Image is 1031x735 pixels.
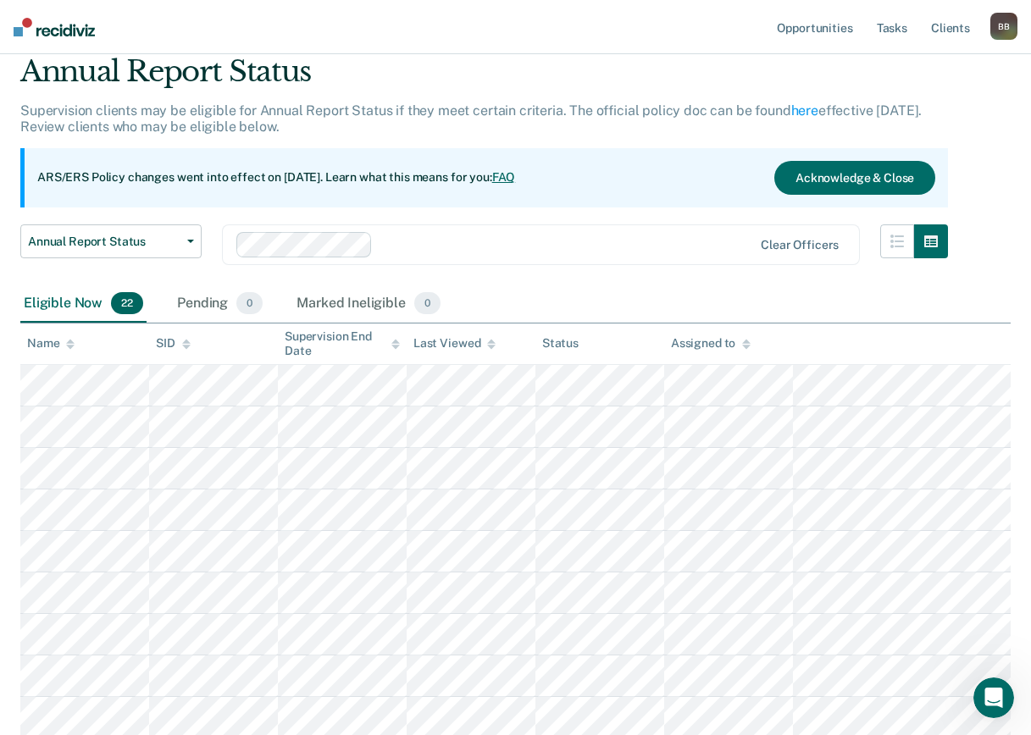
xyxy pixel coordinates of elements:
[174,285,266,323] div: Pending0
[413,336,496,351] div: Last Viewed
[236,292,263,314] span: 0
[791,102,818,119] a: here
[542,336,579,351] div: Status
[14,18,95,36] img: Recidiviz
[774,161,935,195] button: Acknowledge & Close
[973,677,1014,718] iframe: Intercom live chat
[414,292,441,314] span: 0
[761,238,839,252] div: Clear officers
[28,235,180,249] span: Annual Report Status
[37,169,515,186] p: ARS/ERS Policy changes went into effect on [DATE]. Learn what this means for you:
[20,102,922,135] p: Supervision clients may be eligible for Annual Report Status if they meet certain criteria. The o...
[156,336,191,351] div: SID
[285,329,400,358] div: Supervision End Date
[671,336,751,351] div: Assigned to
[20,285,147,323] div: Eligible Now22
[20,54,948,102] div: Annual Report Status
[111,292,143,314] span: 22
[492,170,516,184] a: FAQ
[990,13,1017,40] div: B B
[990,13,1017,40] button: BB
[27,336,75,351] div: Name
[293,285,444,323] div: Marked Ineligible0
[20,224,202,258] button: Annual Report Status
